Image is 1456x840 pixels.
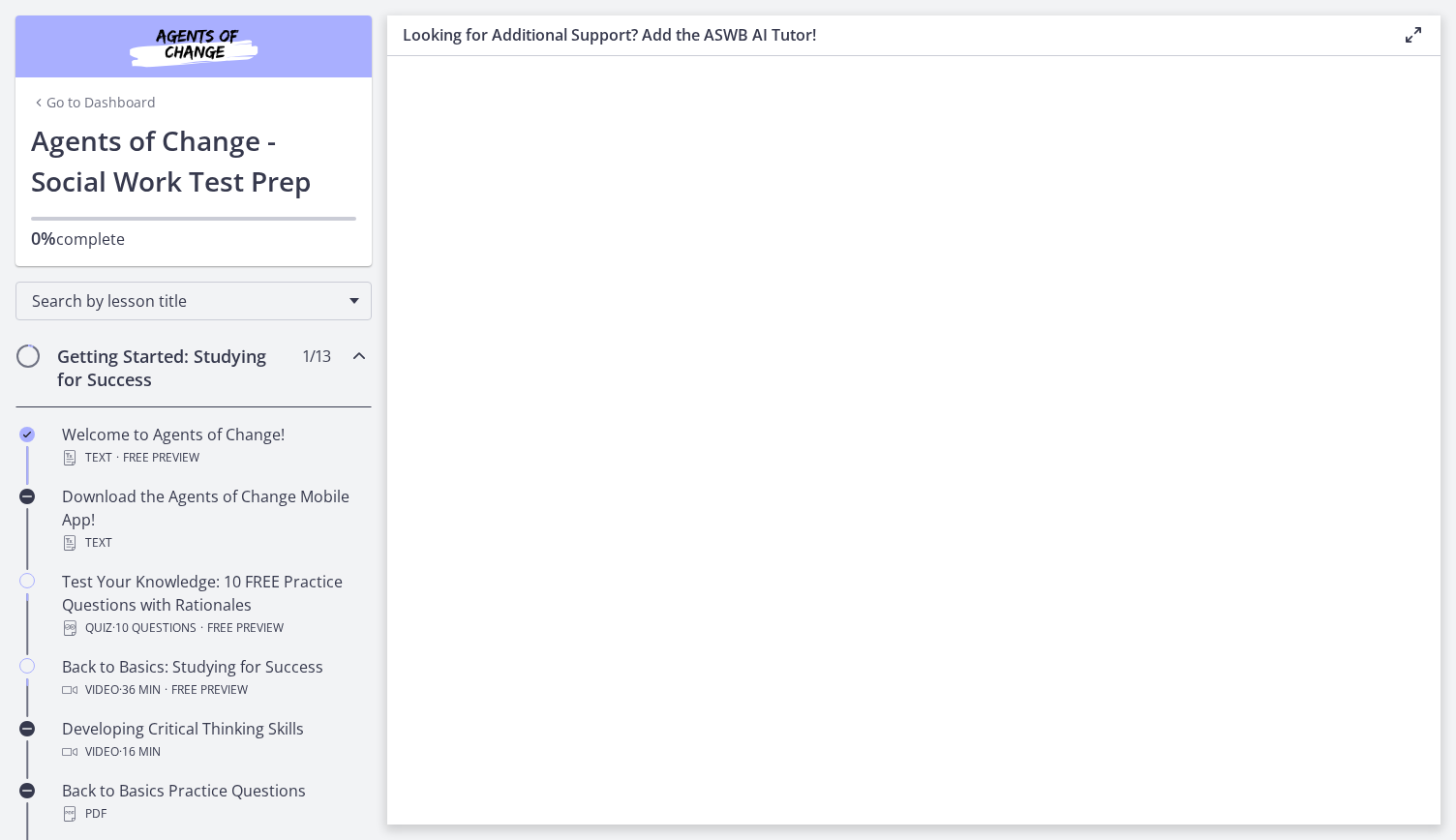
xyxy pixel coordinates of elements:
span: · 16 min [119,740,161,764]
div: Video [62,678,364,702]
span: · 36 min [119,678,161,702]
span: 1 / 13 [302,345,330,368]
span: Free preview [207,616,284,640]
div: Back to Basics Practice Questions [62,779,364,825]
span: Free preview [123,446,199,469]
div: Download the Agents of Change Mobile App! [62,485,364,555]
div: PDF [62,802,364,825]
i: Completed [19,427,35,442]
div: Text [62,446,364,469]
p: complete [31,226,356,251]
div: Welcome to Agents of Change! [62,423,364,469]
div: Developing Critical Thinking Skills [62,717,364,764]
div: Search by lesson title [15,282,372,320]
div: Text [62,531,364,555]
span: 0% [31,226,56,250]
div: Video [62,740,364,764]
span: Free preview [171,678,248,702]
div: Test Your Knowledge: 10 FREE Practice Questions with Rationales [62,570,364,640]
h3: Looking for Additional Support? Add the ASWB AI Tutor! [403,23,1371,46]
span: · [116,446,119,469]
span: · 10 Questions [112,616,197,640]
h2: Getting Started: Studying for Success [57,345,293,391]
span: · [165,678,167,702]
span: Search by lesson title [32,290,340,312]
a: Go to Dashboard [31,93,156,112]
div: Quiz [62,616,364,640]
div: Back to Basics: Studying for Success [62,655,364,702]
span: · [200,616,203,640]
h1: Agents of Change - Social Work Test Prep [31,120,356,201]
img: Agents of Change [77,23,310,70]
